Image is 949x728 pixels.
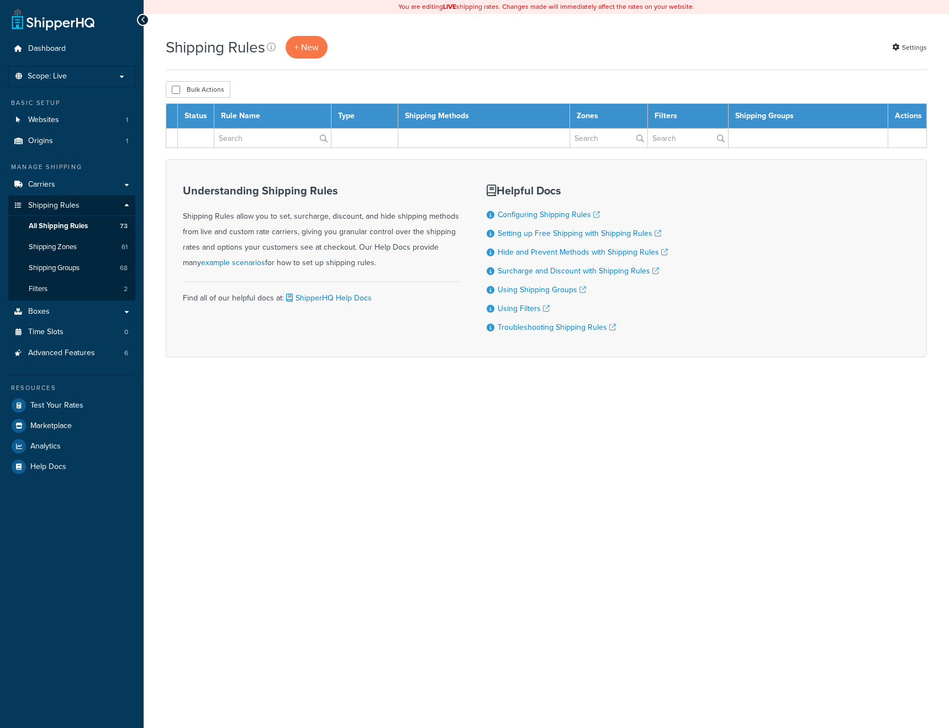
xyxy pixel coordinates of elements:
[29,242,77,252] span: Shipping Zones
[183,184,459,271] div: Shipping Rules allow you to set, surcharge, discount, and hide shipping methods from live and cus...
[8,237,135,257] a: Shipping Zones 61
[8,258,135,278] li: Shipping Groups
[648,129,728,147] input: Search
[28,349,95,358] span: Advanced Features
[8,98,135,108] div: Basic Setup
[120,221,128,231] span: 73
[8,436,135,456] a: Analytics
[122,242,128,252] span: 61
[30,462,66,472] span: Help Docs
[8,416,135,436] a: Marketplace
[498,228,661,239] a: Setting up Free Shipping with Shipping Rules
[8,131,135,151] a: Origins 1
[29,221,88,231] span: All Shipping Rules
[214,129,331,147] input: Search
[8,110,135,130] li: Websites
[8,216,135,236] li: All Shipping Rules
[124,349,128,358] span: 6
[12,8,94,30] a: ShipperHQ Home
[498,209,600,220] a: Configuring Shipping Rules
[8,110,135,130] a: Websites 1
[183,184,459,197] h3: Understanding Shipping Rules
[120,263,128,273] span: 68
[286,36,328,59] a: + New
[8,343,135,363] li: Advanced Features
[648,104,729,129] th: Filters
[28,136,53,146] span: Origins
[8,131,135,151] li: Origins
[443,2,456,12] b: LIVE
[28,115,59,125] span: Websites
[487,184,668,197] h3: Helpful Docs
[126,115,128,125] span: 1
[498,246,668,258] a: Hide and Prevent Methods with Shipping Rules
[28,201,80,210] span: Shipping Rules
[398,104,570,129] th: Shipping Methods
[888,104,927,129] th: Actions
[30,442,61,451] span: Analytics
[8,322,135,342] li: Time Slots
[124,328,128,337] span: 0
[8,279,135,299] a: Filters 2
[8,279,135,299] li: Filters
[8,302,135,322] a: Boxes
[28,72,67,81] span: Scope: Live
[28,307,50,316] span: Boxes
[29,263,80,273] span: Shipping Groups
[201,257,265,268] a: example scenarios
[166,81,230,98] button: Bulk Actions
[30,421,72,431] span: Marketplace
[8,196,135,216] a: Shipping Rules
[8,237,135,257] li: Shipping Zones
[284,292,372,304] a: ShipperHQ Help Docs
[498,321,616,333] a: Troubleshooting Shipping Rules
[8,196,135,300] li: Shipping Rules
[498,284,586,296] a: Using Shipping Groups
[178,104,214,129] th: Status
[28,328,64,337] span: Time Slots
[126,136,128,146] span: 1
[892,40,927,55] a: Settings
[29,284,48,294] span: Filters
[8,383,135,393] div: Resources
[8,343,135,363] a: Advanced Features 6
[8,395,135,415] a: Test Your Rates
[8,39,135,59] a: Dashboard
[294,41,319,54] span: + New
[28,180,55,189] span: Carriers
[570,104,648,129] th: Zones
[124,284,128,294] span: 2
[214,104,331,129] th: Rule Name
[728,104,888,129] th: Shipping Groups
[8,258,135,278] a: Shipping Groups 68
[498,265,659,277] a: Surcharge and Discount with Shipping Rules
[30,401,83,410] span: Test Your Rates
[570,129,647,147] input: Search
[331,104,398,129] th: Type
[8,322,135,342] a: Time Slots 0
[183,282,459,306] div: Find all of our helpful docs at:
[8,216,135,236] a: All Shipping Rules 73
[28,44,66,54] span: Dashboard
[166,36,265,58] h1: Shipping Rules
[8,162,135,172] div: Manage Shipping
[8,457,135,477] a: Help Docs
[8,175,135,195] a: Carriers
[498,303,550,314] a: Using Filters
